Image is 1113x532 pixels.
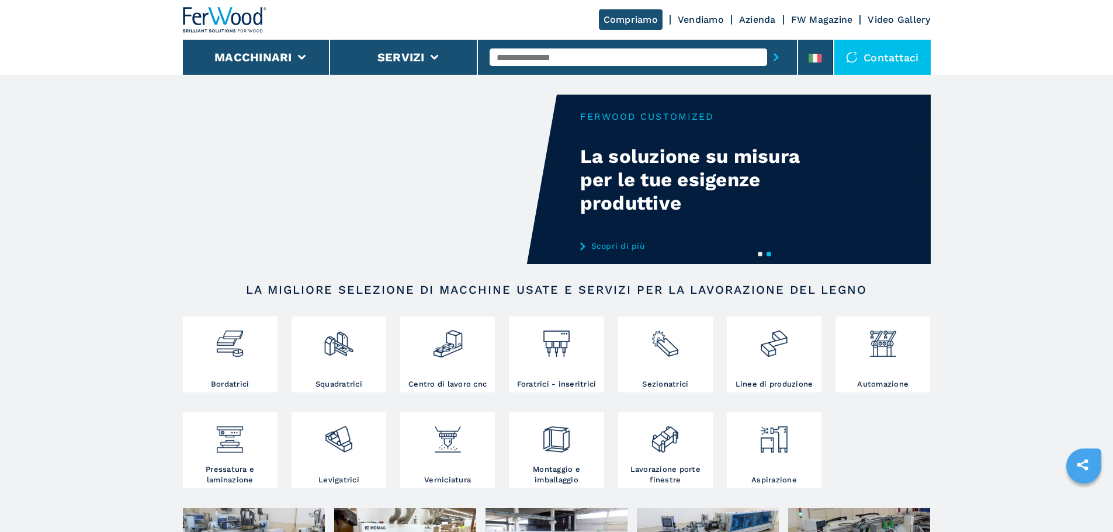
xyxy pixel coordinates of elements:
[758,319,789,359] img: linee_di_produzione_2.png
[408,379,487,390] h3: Centro di lavoro cnc
[727,317,821,392] a: Linee di produzione
[857,379,909,390] h3: Automazione
[868,14,930,25] a: Video Gallery
[751,475,797,485] h3: Aspirazione
[183,95,557,264] video: Your browser does not support the video tag.
[678,14,724,25] a: Vendiamo
[323,415,354,455] img: levigatrici_2.png
[517,379,597,390] h3: Foratrici - inseritrici
[642,379,688,390] h3: Sezionatrici
[214,415,245,455] img: pressa-strettoia.png
[736,379,813,390] h3: Linee di produzione
[214,319,245,359] img: bordatrici_1.png
[509,412,604,488] a: Montaggio e imballaggio
[315,379,362,390] h3: Squadratrici
[846,51,858,63] img: Contattaci
[541,415,572,455] img: montaggio_imballaggio_2.png
[186,464,275,485] h3: Pressatura e laminazione
[767,44,785,71] button: submit-button
[183,412,278,488] a: Pressatura e laminazione
[400,317,495,392] a: Centro di lavoro cnc
[400,412,495,488] a: Verniciatura
[758,252,762,256] button: 1
[183,7,267,33] img: Ferwood
[292,317,386,392] a: Squadratrici
[214,50,292,64] button: Macchinari
[791,14,853,25] a: FW Magazine
[621,464,710,485] h3: Lavorazione porte finestre
[424,475,471,485] h3: Verniciatura
[432,415,463,455] img: verniciatura_1.png
[834,40,931,75] div: Contattaci
[292,412,386,488] a: Levigatrici
[650,415,681,455] img: lavorazione_porte_finestre_2.png
[432,319,463,359] img: centro_di_lavoro_cnc_2.png
[512,464,601,485] h3: Montaggio e imballaggio
[1068,450,1097,479] a: sharethis
[835,317,930,392] a: Automazione
[318,475,359,485] h3: Levigatrici
[727,412,821,488] a: Aspirazione
[541,319,572,359] img: foratrici_inseritrici_2.png
[220,283,893,297] h2: LA MIGLIORE SELEZIONE DI MACCHINE USATE E SERVIZI PER LA LAVORAZIONE DEL LEGNO
[739,14,776,25] a: Azienda
[323,319,354,359] img: squadratrici_2.png
[183,317,278,392] a: Bordatrici
[868,319,899,359] img: automazione.png
[580,241,809,251] a: Scopri di più
[650,319,681,359] img: sezionatrici_2.png
[211,379,249,390] h3: Bordatrici
[599,9,663,30] a: Compriamo
[377,50,425,64] button: Servizi
[767,252,771,256] button: 2
[618,317,713,392] a: Sezionatrici
[618,412,713,488] a: Lavorazione porte finestre
[758,415,789,455] img: aspirazione_1.png
[509,317,604,392] a: Foratrici - inseritrici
